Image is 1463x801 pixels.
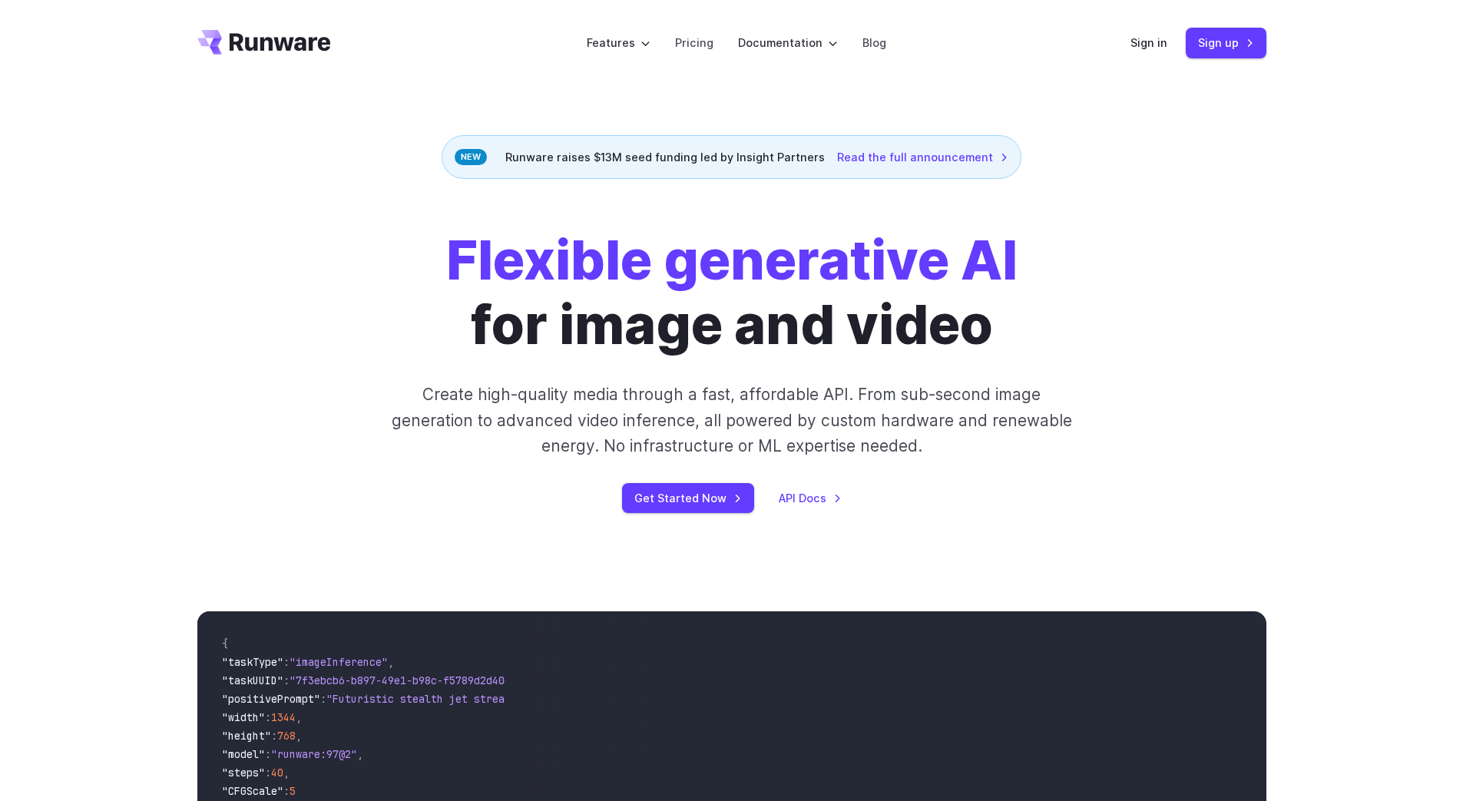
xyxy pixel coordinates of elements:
[446,227,1018,293] strong: Flexible generative AI
[296,729,302,743] span: ,
[862,34,886,51] a: Blog
[290,674,523,687] span: "7f3ebcb6-b897-49e1-b98c-f5789d2d40d7"
[320,692,326,706] span: :
[222,729,271,743] span: "height"
[442,135,1021,179] div: Runware raises $13M seed funding led by Insight Partners
[837,148,1008,166] a: Read the full announcement
[222,784,283,798] span: "CFGScale"
[290,655,388,669] span: "imageInference"
[296,710,302,724] span: ,
[675,34,713,51] a: Pricing
[222,637,228,650] span: {
[265,710,271,724] span: :
[357,747,363,761] span: ,
[283,655,290,669] span: :
[271,729,277,743] span: :
[446,228,1018,357] h1: for image and video
[277,729,296,743] span: 768
[326,692,885,706] span: "Futuristic stealth jet streaking through a neon-lit cityscape with glowing purple exhaust"
[738,34,838,51] label: Documentation
[283,784,290,798] span: :
[222,710,265,724] span: "width"
[779,489,842,507] a: API Docs
[388,655,394,669] span: ,
[1130,34,1167,51] a: Sign in
[222,766,265,779] span: "steps"
[265,747,271,761] span: :
[622,483,754,513] a: Get Started Now
[587,34,650,51] label: Features
[271,710,296,724] span: 1344
[389,382,1074,458] p: Create high-quality media through a fast, affordable API. From sub-second image generation to adv...
[197,30,331,55] a: Go to /
[290,784,296,798] span: 5
[222,674,283,687] span: "taskUUID"
[271,747,357,761] span: "runware:97@2"
[222,692,320,706] span: "positivePrompt"
[222,655,283,669] span: "taskType"
[265,766,271,779] span: :
[222,747,265,761] span: "model"
[271,766,283,779] span: 40
[283,766,290,779] span: ,
[283,674,290,687] span: :
[1186,28,1266,58] a: Sign up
